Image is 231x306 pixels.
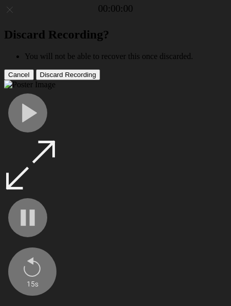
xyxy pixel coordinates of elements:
li: You will not be able to recover this once discarded. [25,52,227,61]
button: Cancel [4,69,34,80]
button: Discard Recording [36,69,101,80]
h2: Discard Recording? [4,28,227,42]
a: 00:00:00 [98,3,133,14]
img: Poster Image [4,80,55,89]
